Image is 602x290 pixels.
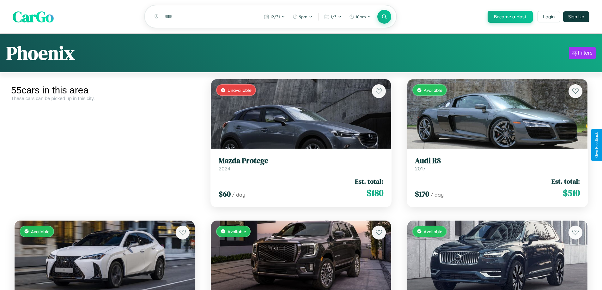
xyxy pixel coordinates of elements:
span: Unavailable [228,87,252,93]
span: 9pm [299,14,307,19]
div: These cars can be picked up in this city. [11,96,198,101]
span: Available [31,229,50,234]
span: Est. total: [355,177,383,186]
span: $ 170 [415,189,429,199]
span: 2024 [219,165,230,172]
h3: Audi R8 [415,156,580,165]
span: $ 60 [219,189,231,199]
a: Mazda Protege2024 [219,156,384,172]
h3: Mazda Protege [219,156,384,165]
button: Become a Host [488,11,533,23]
h1: Phoenix [6,40,75,66]
span: 10pm [356,14,366,19]
span: Available [424,87,442,93]
button: 9pm [289,12,316,22]
span: Available [424,229,442,234]
a: Audi R82017 [415,156,580,172]
span: / day [232,192,245,198]
span: Available [228,229,246,234]
div: Filters [578,50,593,56]
span: / day [430,192,444,198]
span: $ 180 [367,186,383,199]
span: 2017 [415,165,425,172]
span: $ 510 [563,186,580,199]
span: 1 / 3 [331,14,337,19]
button: 12/31 [261,12,288,22]
button: Login [538,11,560,22]
button: Sign Up [563,11,589,22]
button: Filters [569,47,596,59]
button: 10pm [346,12,374,22]
div: Give Feedback [594,132,599,158]
button: 1/3 [321,12,345,22]
span: CarGo [13,6,54,27]
span: Est. total: [551,177,580,186]
div: 55 cars in this area [11,85,198,96]
span: 12 / 31 [270,14,280,19]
